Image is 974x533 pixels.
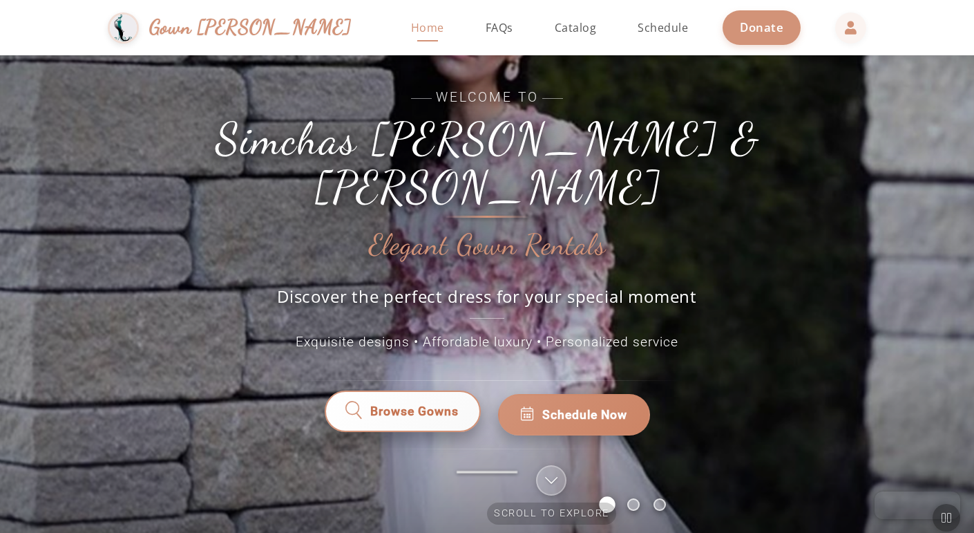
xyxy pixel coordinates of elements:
span: Donate [740,19,783,35]
p: Discover the perfect dress for your special moment [262,285,712,319]
iframe: Chatra live chat [875,492,960,519]
span: Welcome to [176,88,798,108]
span: Scroll to explore [487,503,616,525]
img: Gown Gmach Logo [108,12,139,44]
a: Gown [PERSON_NAME] [108,9,365,47]
h2: Elegant Gown Rentals [369,230,606,261]
span: Schedule Now [542,406,627,424]
span: Schedule [638,20,688,35]
a: Donate [723,10,801,44]
span: Catalog [555,20,597,35]
span: Browse Gowns [370,406,459,424]
span: Gown [PERSON_NAME] [149,12,352,42]
span: Home [411,20,444,35]
span: FAQs [486,20,513,35]
p: Exquisite designs • Affordable luxury • Personalized service [176,333,798,353]
h1: Simchas [PERSON_NAME] & [PERSON_NAME] [176,115,798,212]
